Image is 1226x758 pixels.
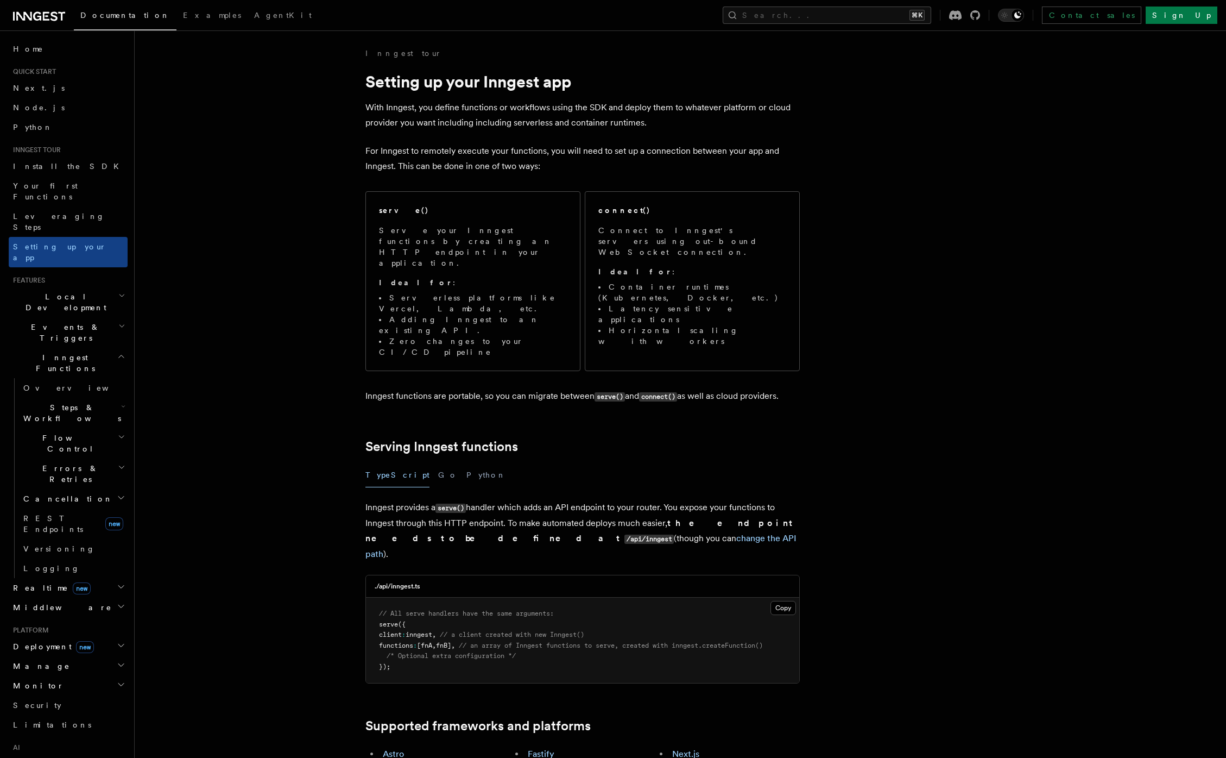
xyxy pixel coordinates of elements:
span: Your first Functions [13,181,78,201]
a: Versioning [19,539,128,559]
code: connect() [639,392,677,402]
button: Inngest Functions [9,348,128,378]
span: : [402,631,406,638]
p: Inngest functions are portable, so you can migrate between and as well as cloud providers. [365,389,800,404]
span: client [379,631,402,638]
a: Limitations [9,715,128,735]
a: Sign Up [1146,7,1217,24]
h3: ./api/inngest.ts [375,582,420,591]
span: Steps & Workflows [19,402,121,424]
span: /* Optional extra configuration */ [387,652,516,660]
span: Logging [23,564,80,573]
a: AgentKit [248,3,318,29]
button: Go [438,463,458,487]
code: serve() [435,504,466,513]
span: , [432,642,436,649]
li: Zero changes to your CI/CD pipeline [379,336,567,358]
p: For Inngest to remotely execute your functions, you will need to set up a connection between your... [365,143,800,174]
strong: Ideal for [379,278,453,287]
li: Serverless platforms like Vercel, Lambda, etc. [379,292,567,314]
span: Examples [183,11,241,20]
span: AgentKit [254,11,312,20]
a: REST Endpointsnew [19,509,128,539]
code: serve() [595,392,625,402]
h1: Setting up your Inngest app [365,72,800,91]
span: // a client created with new Inngest() [440,631,584,638]
p: : [379,277,567,288]
a: Node.js [9,98,128,117]
span: Flow Control [19,433,118,454]
a: Install the SDK [9,156,128,176]
a: Serving Inngest functions [365,439,518,454]
a: Home [9,39,128,59]
span: Monitor [9,680,64,691]
code: /api/inngest [624,535,674,544]
button: Events & Triggers [9,317,128,348]
h2: connect() [598,205,650,216]
span: functions [379,642,413,649]
span: AI [9,743,20,752]
a: Supported frameworks and platforms [365,718,591,734]
span: Inngest Functions [9,352,117,374]
a: Security [9,696,128,715]
span: Inngest tour [9,146,61,154]
a: Next.js [9,78,128,98]
span: new [105,517,123,530]
span: Cancellation [19,493,113,504]
p: Inngest provides a handler which adds an API endpoint to your router. You expose your functions t... [365,500,800,562]
button: Manage [9,656,128,676]
button: Deploymentnew [9,637,128,656]
span: ({ [398,621,406,628]
a: Contact sales [1042,7,1141,24]
span: fnB] [436,642,451,649]
button: Flow Control [19,428,128,459]
button: TypeScript [365,463,429,487]
a: Documentation [74,3,176,30]
a: Setting up your app [9,237,128,267]
span: Security [13,701,61,710]
span: }); [379,663,390,671]
span: Leveraging Steps [13,212,105,231]
p: Connect to Inngest's servers using out-bound WebSocket connection. [598,225,786,258]
button: Realtimenew [9,578,128,598]
a: serve()Serve your Inngest functions by creating an HTTP endpoint in your application.Ideal for:Se... [365,191,580,371]
a: Overview [19,378,128,398]
span: , [451,642,455,649]
span: Deployment [9,641,94,652]
a: Inngest tour [365,48,441,59]
button: Local Development [9,287,128,317]
span: Versioning [23,544,95,553]
span: Platform [9,626,49,635]
span: new [73,582,91,594]
p: : [598,266,786,277]
kbd: ⌘K [909,10,925,21]
span: Python [13,123,53,131]
span: Limitations [13,721,91,729]
span: Next.js [13,84,65,92]
button: Monitor [9,676,128,696]
a: Leveraging Steps [9,206,128,237]
span: Home [13,43,43,54]
span: Manage [9,661,70,672]
a: Python [9,117,128,137]
li: Adding Inngest to an existing API. [379,314,567,336]
span: REST Endpoints [23,514,83,534]
button: Search...⌘K [723,7,931,24]
button: Steps & Workflows [19,398,128,428]
a: Logging [19,559,128,578]
span: inngest [406,631,432,638]
span: [fnA [417,642,432,649]
span: Documentation [80,11,170,20]
p: Serve your Inngest functions by creating an HTTP endpoint in your application. [379,225,567,268]
h2: serve() [379,205,429,216]
span: Events & Triggers [9,322,118,343]
span: : [413,642,417,649]
button: Toggle dark mode [998,9,1024,22]
button: Errors & Retries [19,459,128,489]
a: Your first Functions [9,176,128,206]
span: serve [379,621,398,628]
div: Inngest Functions [9,378,128,578]
button: Cancellation [19,489,128,509]
li: Container runtimes (Kubernetes, Docker, etc.) [598,281,786,303]
span: Node.js [13,103,65,112]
